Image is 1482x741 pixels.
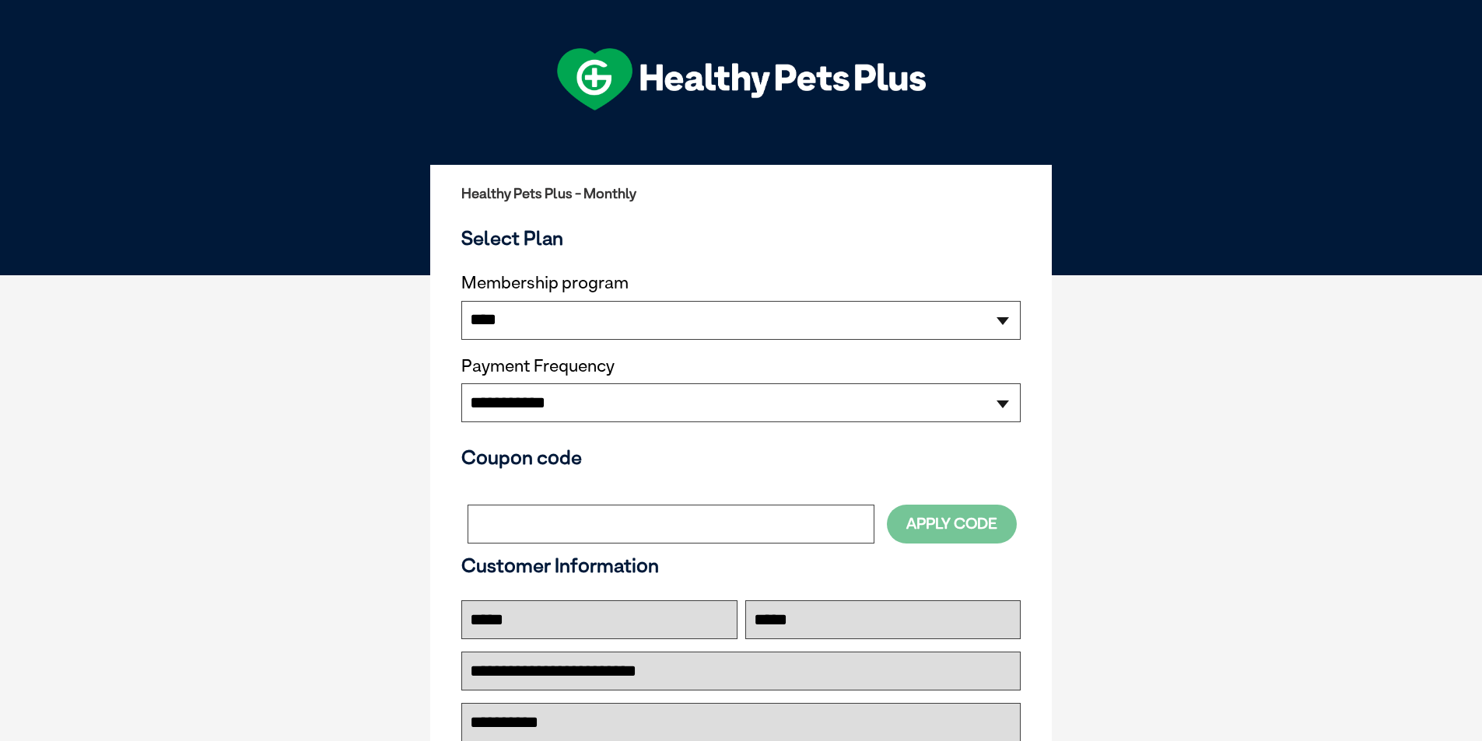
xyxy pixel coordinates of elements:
label: Payment Frequency [461,356,615,376]
button: Apply Code [887,505,1017,543]
h3: Select Plan [461,226,1021,250]
h3: Coupon code [461,446,1021,469]
h3: Customer Information [461,554,1021,577]
h2: Healthy Pets Plus - Monthly [461,186,1021,201]
label: Membership program [461,273,1021,293]
img: hpp-logo-landscape-green-white.png [557,48,926,110]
